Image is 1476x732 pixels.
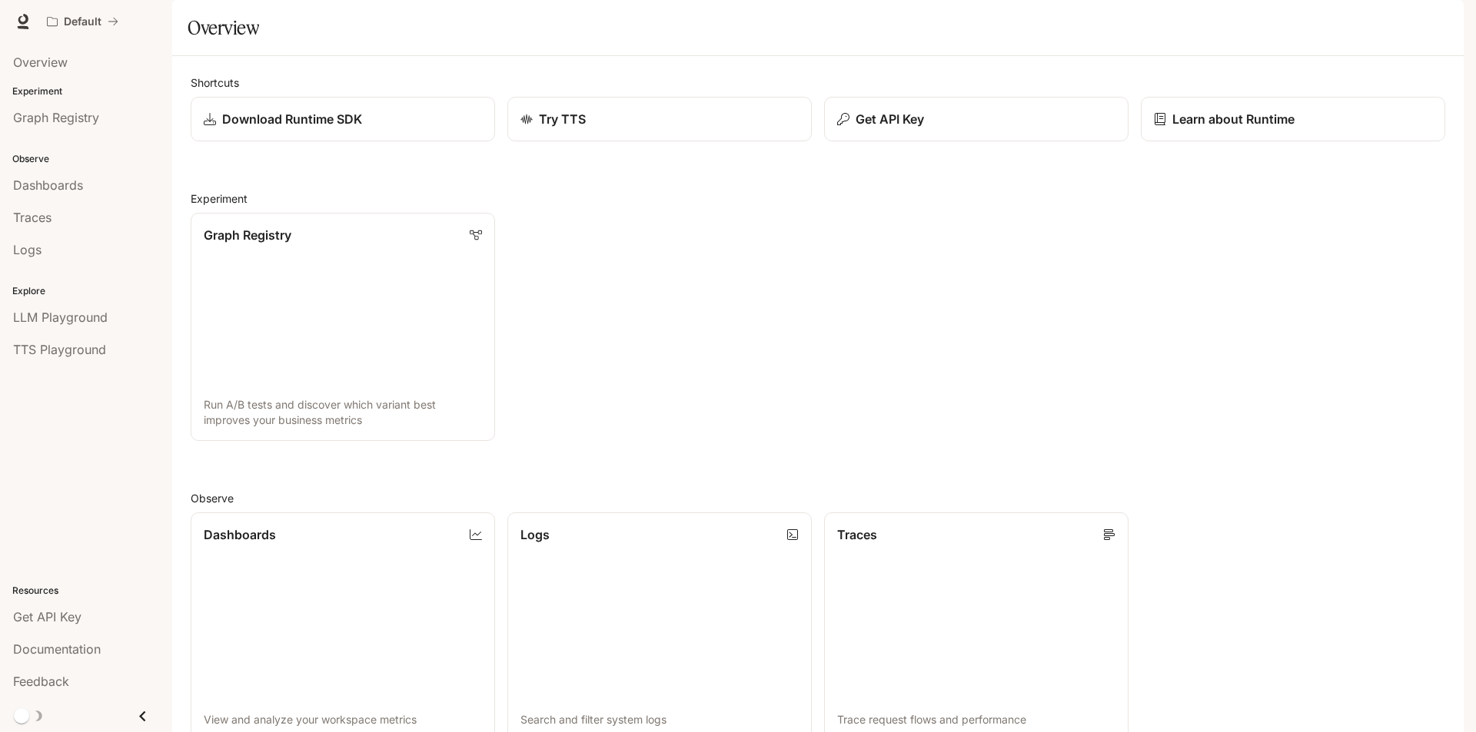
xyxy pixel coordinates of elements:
[191,490,1445,506] h2: Observe
[191,213,495,441] a: Graph RegistryRun A/B tests and discover which variant best improves your business metrics
[520,525,550,544] p: Logs
[520,712,799,727] p: Search and filter system logs
[204,226,291,244] p: Graph Registry
[191,97,495,141] a: Download Runtime SDK
[824,97,1129,141] button: Get API Key
[40,6,125,37] button: All workspaces
[539,110,586,128] p: Try TTS
[204,397,482,428] p: Run A/B tests and discover which variant best improves your business metrics
[856,110,924,128] p: Get API Key
[188,12,259,43] h1: Overview
[204,525,276,544] p: Dashboards
[191,75,1445,91] h2: Shortcuts
[204,712,482,727] p: View and analyze your workspace metrics
[222,110,362,128] p: Download Runtime SDK
[1141,97,1445,141] a: Learn about Runtime
[64,15,101,28] p: Default
[837,712,1115,727] p: Trace request flows and performance
[507,97,812,141] a: Try TTS
[191,190,1445,207] h2: Experiment
[1172,110,1295,128] p: Learn about Runtime
[837,525,877,544] p: Traces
